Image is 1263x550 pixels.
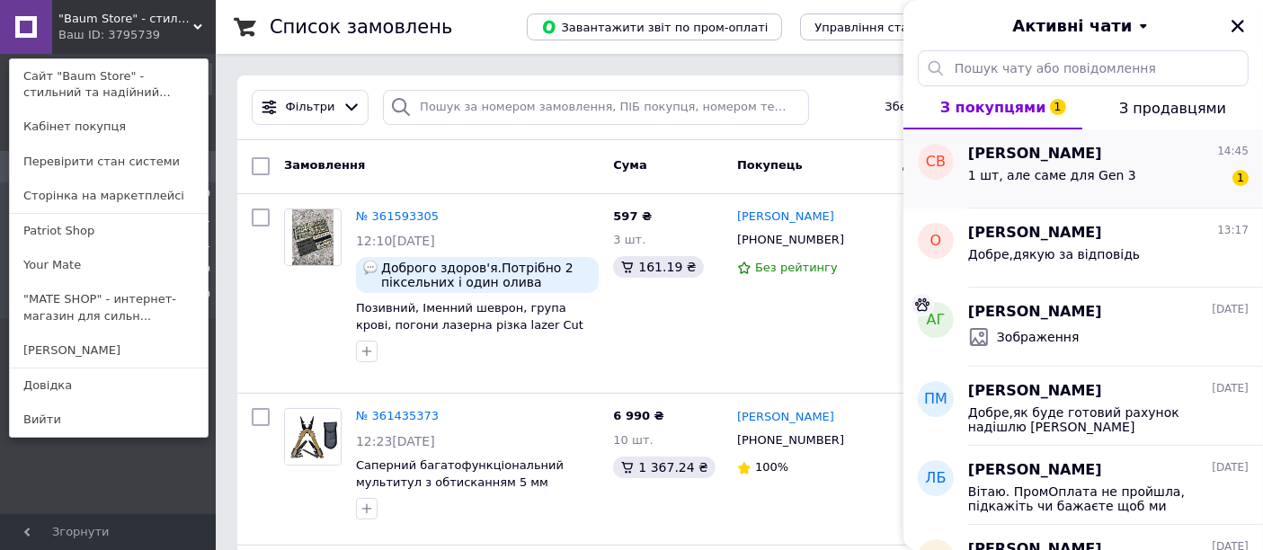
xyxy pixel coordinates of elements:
a: Сайт "Baum Store" - стильний та надійний... [10,59,208,110]
span: Активні чати [1012,14,1132,38]
span: Завантажити звіт по пром-оплаті [541,19,768,35]
span: Вітаю. ПромОплата не пройшла, підкажіть чи бажаєте щоб ми відправили накладеним платежем? [968,484,1223,513]
span: 12:10[DATE] [356,234,435,248]
img: :speech_balloon: [363,261,378,275]
span: [DATE] [1212,460,1249,475]
div: Ваш ID: 3795739 [58,27,134,43]
a: [PERSON_NAME] [737,208,834,226]
div: [PHONE_NUMBER] [734,228,848,252]
a: № 361593305 [356,209,439,223]
img: Фото товару [292,209,334,265]
span: З покупцями [940,99,1046,116]
span: 14:45 [1217,144,1249,159]
span: ПМ [924,389,947,410]
a: [PERSON_NAME] [10,333,208,368]
a: Вийти [10,403,208,437]
input: Пошук чату або повідомлення [918,50,1249,86]
div: 161.19 ₴ [613,256,703,278]
span: 10 шт. [613,433,653,447]
span: АГ [927,310,946,331]
span: [DATE] [1212,381,1249,396]
button: Закрити [1227,15,1249,37]
span: Доставка та оплата [903,158,1036,172]
input: Пошук за номером замовлення, ПІБ покупця, номером телефону, Email, номером накладної [383,90,808,125]
span: 13:17 [1217,223,1249,238]
a: Саперний багатофункціональний мультитул з обтисканням 5 мм [356,458,564,489]
a: Фото товару [284,208,342,266]
button: СВ[PERSON_NAME]14:451 шт, але саме для Gen 31 [903,129,1263,208]
span: Покупець [737,158,803,172]
span: Без рейтингу [755,261,838,274]
span: [PERSON_NAME] [968,381,1102,402]
button: АГ[PERSON_NAME][DATE]Зображення [903,288,1263,367]
button: О[PERSON_NAME]13:17Добре,дякую за відповідь [903,208,1263,288]
span: 1 [1232,170,1249,186]
div: 1 367.24 ₴ [613,457,716,478]
span: Управління статусами [814,21,952,34]
span: СВ [926,152,946,173]
span: [DATE] [1212,302,1249,317]
button: Завантажити звіт по пром-оплаті [527,13,782,40]
span: Добре,як буде готовий рахунок надішлю [PERSON_NAME] [968,405,1223,434]
span: ЛБ [925,468,946,489]
a: Patriot Shop [10,214,208,248]
span: 12:23[DATE] [356,434,435,448]
a: Your Mate [10,248,208,282]
span: 597 ₴ [613,209,652,223]
span: Доброго здоров'я.Потрібно 2 піксельних і один олива [381,261,591,289]
span: 1 [1050,99,1066,115]
a: Кабінет покупця [10,110,208,144]
span: [PERSON_NAME] [968,302,1102,323]
span: 100% [755,460,788,474]
button: ПМ[PERSON_NAME][DATE]Добре,як буде готовий рахунок надішлю [PERSON_NAME] [903,367,1263,446]
span: З продавцями [1119,100,1226,117]
span: Збережені фільтри: [885,99,1007,116]
span: Добре,дякую за відповідь [968,247,1140,262]
button: З покупцями1 [903,86,1082,129]
span: Замовлення [284,158,365,172]
img: Фото товару [285,410,341,465]
a: Перевірити стан системи [10,145,208,179]
button: З продавцями [1082,86,1263,129]
span: Фільтри [286,99,335,116]
span: О [930,231,942,252]
span: 6 990 ₴ [613,409,663,422]
a: Сторінка на маркетплейсі [10,179,208,213]
span: [PERSON_NAME] [968,460,1102,481]
span: [PERSON_NAME] [968,144,1102,164]
span: Зображення [997,328,1080,346]
button: ЛБ[PERSON_NAME][DATE]Вітаю. ПромОплата не пройшла, підкажіть чи бажаєте щоб ми відправили накладе... [903,446,1263,525]
span: Cума [613,158,646,172]
a: Позивний, Іменний шеврон, група крові, погони лазерна різка lazer Cut піксель олива койот чорний [356,301,583,348]
button: Управління статусами [800,13,966,40]
span: "Baum Store" - стильний та надійний військовий комфорт! [58,11,193,27]
div: [PHONE_NUMBER] [734,429,848,452]
a: Фото товару [284,408,342,466]
span: 3 шт. [613,233,645,246]
a: № 361435373 [356,409,439,422]
a: "MATE SHOP" - интернет-магазин для сильн... [10,282,208,333]
button: Активні чати [954,14,1213,38]
span: 1 шт, але саме для Gen 3 [968,168,1136,182]
a: [PERSON_NAME] [737,409,834,426]
a: Довідка [10,368,208,403]
h1: Список замовлень [270,16,452,38]
span: [PERSON_NAME] [968,223,1102,244]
